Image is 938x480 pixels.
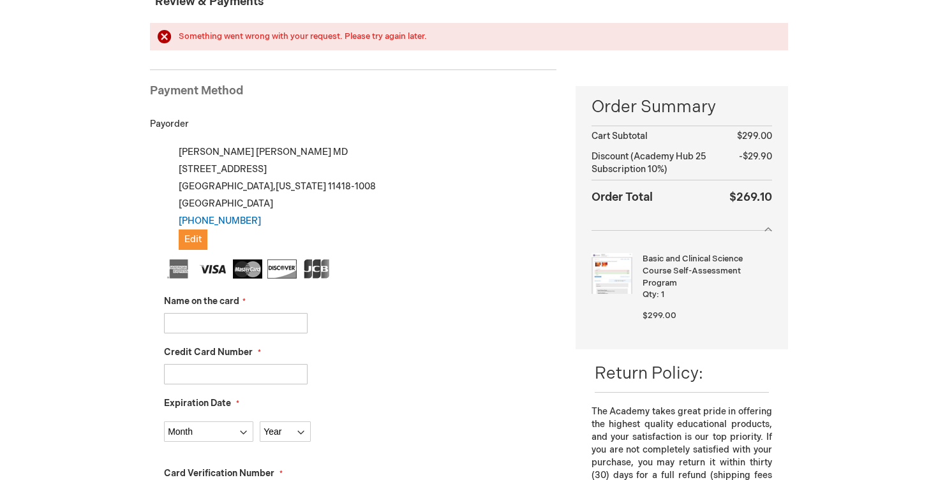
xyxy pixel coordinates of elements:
[164,347,253,358] span: Credit Card Number
[595,364,703,384] span: Return Policy:
[150,83,556,106] div: Payment Method
[739,151,772,162] span: -$29.90
[592,187,653,206] strong: Order Total
[150,119,189,129] span: Payorder
[267,259,297,279] img: Discover
[184,234,202,245] span: Edit
[592,96,772,126] span: Order Summary
[179,31,775,43] div: Something went wrong with your request. Please try again later.
[198,259,228,279] img: Visa
[592,126,728,147] th: Cart Subtotal
[164,398,231,409] span: Expiration Date
[661,289,664,300] span: 1
[737,131,772,142] span: $299.00
[164,296,239,307] span: Name on the card
[164,143,556,250] div: [PERSON_NAME] [PERSON_NAME] MD [STREET_ADDRESS] [GEOGRAPHIC_DATA] , 11418-1008 [GEOGRAPHIC_DATA]
[643,289,657,300] span: Qty
[592,151,706,175] span: Discount (Academy Hub 25 Subscription 10%)
[233,259,262,279] img: MasterCard
[302,259,331,279] img: JCB
[164,259,193,279] img: American Express
[276,181,326,192] span: [US_STATE]
[729,191,772,204] span: $269.10
[592,253,632,294] img: Basic and Clinical Science Course Self-Assessment Program
[643,253,769,289] strong: Basic and Clinical Science Course Self-Assessment Program
[643,310,676,321] span: $299.00
[179,229,207,250] button: Edit
[179,215,261,226] a: [PHONE_NUMBER]
[164,468,274,479] span: Card Verification Number
[164,364,308,384] input: Credit Card Number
